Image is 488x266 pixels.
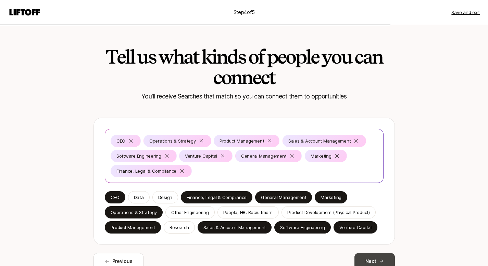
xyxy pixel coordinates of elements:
p: Finance, Legal & Compliance [187,194,247,201]
p: Sales & Account Management [203,224,266,231]
p: Design [158,194,172,201]
p: Operations & Strategy [111,209,157,216]
p: Operations & Strategy [149,137,196,144]
p: Venture Capital [185,152,217,159]
p: Product Management [220,137,264,144]
h2: Tell us what kinds of people you can connect [90,46,398,88]
p: Product Development (Physical Product) [287,209,370,216]
p: Other Engineering [171,209,209,216]
p: General Management [241,152,286,159]
p: Venture Capital [339,224,372,231]
p: Step 4 of 5 [234,8,255,16]
p: Software Engineering [116,152,161,159]
p: People, HR, Recruitment [223,209,273,216]
p: General Management [261,194,306,201]
p: Data [134,194,144,201]
p: Marketing [311,152,331,159]
p: CEO [116,137,125,144]
p: Software Engineering [280,224,325,231]
p: Sales & Account Management [288,137,351,144]
p: Research [170,224,189,231]
p: You'll receive Searches that match so you can connect them to opportunities [141,92,347,101]
p: Marketing [321,194,341,201]
span: Previous [112,257,133,265]
p: CEO [111,194,120,201]
p: Product Management [111,224,155,231]
button: Save and exit [451,9,480,16]
p: Finance, Legal & Compliance [116,168,176,174]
